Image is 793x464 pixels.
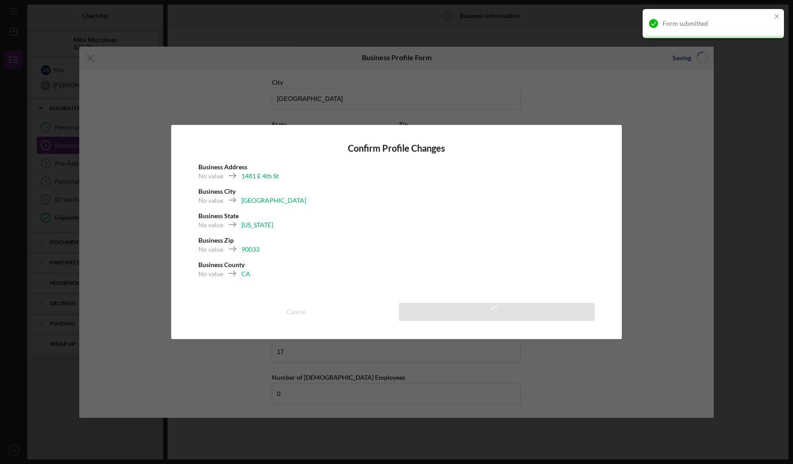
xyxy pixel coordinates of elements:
div: No value [198,172,223,181]
div: No value [198,220,223,230]
button: Cancel [198,303,394,321]
div: [GEOGRAPHIC_DATA] [241,196,306,205]
div: No value [198,196,223,205]
button: Save [399,303,595,321]
div: Cancel [287,303,306,321]
h4: Confirm Profile Changes [198,143,595,153]
div: 1481 E 4th St [241,172,279,181]
div: Form submitted [663,20,771,27]
b: Business Zip [198,236,234,244]
button: close [774,13,780,21]
div: 90033 [241,245,260,254]
b: Business State [198,212,239,220]
div: CA [241,269,250,278]
div: No value [198,245,223,254]
b: Business City [198,187,235,195]
b: Business County [198,261,245,268]
b: Business Address [198,163,247,171]
div: No value [198,269,223,278]
div: [US_STATE] [241,220,273,230]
